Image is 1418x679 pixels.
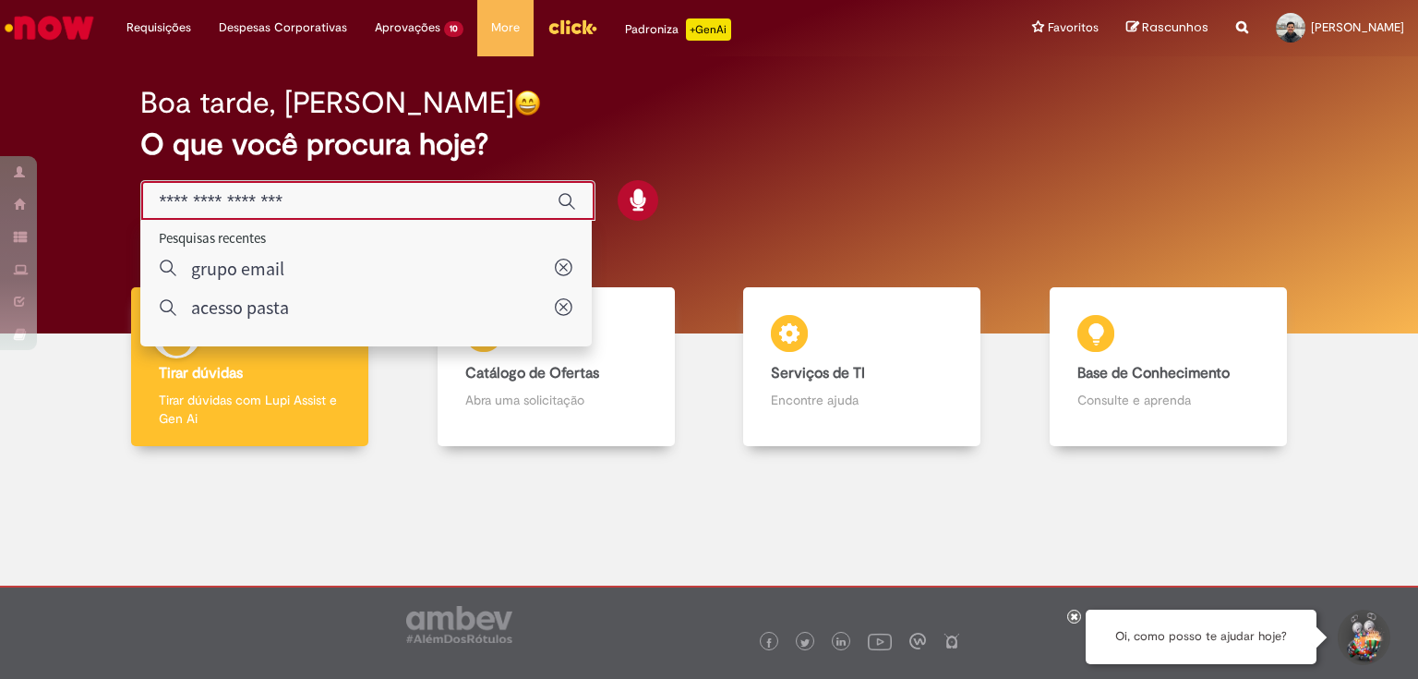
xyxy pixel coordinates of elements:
[1126,19,1208,37] a: Rascunhos
[126,18,191,37] span: Requisições
[514,90,541,116] img: happy-face.png
[1077,364,1230,382] b: Base de Conhecimento
[764,638,774,648] img: logo_footer_facebook.png
[140,87,514,119] h2: Boa tarde, [PERSON_NAME]
[1077,391,1259,409] p: Consulte e aprenda
[1015,287,1322,447] a: Base de Conhecimento Consulte e aprenda
[97,287,403,447] a: Tirar dúvidas Tirar dúvidas com Lupi Assist e Gen Ai
[625,18,731,41] div: Padroniza
[1311,19,1404,35] span: [PERSON_NAME]
[709,287,1015,447] a: Serviços de TI Encontre ajuda
[1048,18,1099,37] span: Favoritos
[465,391,647,409] p: Abra uma solicitação
[771,364,865,382] b: Serviços de TI
[219,18,347,37] span: Despesas Corporativas
[403,287,710,447] a: Catálogo de Ofertas Abra uma solicitação
[943,633,960,649] img: logo_footer_naosei.png
[1086,610,1316,664] div: Oi, como posso te ajudar hoje?
[909,633,926,649] img: logo_footer_workplace.png
[444,21,463,37] span: 10
[800,638,810,648] img: logo_footer_twitter.png
[159,391,341,428] p: Tirar dúvidas com Lupi Assist e Gen Ai
[140,128,1279,161] h2: O que você procura hoje?
[2,9,97,46] img: ServiceNow
[491,18,520,37] span: More
[547,13,597,41] img: click_logo_yellow_360x200.png
[1335,610,1390,665] button: Iniciar Conversa de Suporte
[465,364,599,382] b: Catálogo de Ofertas
[771,391,953,409] p: Encontre ajuda
[868,629,892,653] img: logo_footer_youtube.png
[406,606,512,643] img: logo_footer_ambev_rotulo_gray.png
[686,18,731,41] p: +GenAi
[1142,18,1208,36] span: Rascunhos
[375,18,440,37] span: Aprovações
[836,637,846,649] img: logo_footer_linkedin.png
[159,364,243,382] b: Tirar dúvidas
